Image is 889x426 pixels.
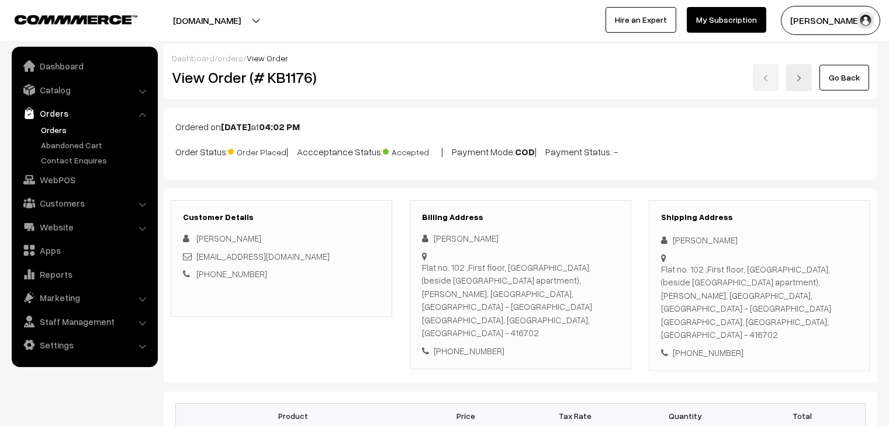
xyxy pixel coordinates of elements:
a: Marketing [15,287,154,308]
a: Reports [15,264,154,285]
a: Customers [15,193,154,214]
div: [PERSON_NAME] [661,233,858,247]
a: Hire an Expert [606,7,676,33]
a: Orders [38,124,154,136]
span: [PERSON_NAME] [196,233,261,243]
a: Contact Enquires [38,154,154,166]
a: Dashboard [15,55,154,76]
h3: Customer Details [183,212,380,222]
div: [PHONE_NUMBER] [661,346,858,359]
img: COMMMERCE [15,15,137,24]
a: [PHONE_NUMBER] [196,268,267,279]
a: [EMAIL_ADDRESS][DOMAIN_NAME] [196,251,330,261]
div: [PHONE_NUMBER] [422,344,619,358]
a: WebPOS [15,169,154,190]
a: orders [217,53,243,63]
p: Ordered on at [175,120,866,134]
a: COMMMERCE [15,12,117,26]
a: Staff Management [15,311,154,332]
b: [DATE] [221,121,251,132]
a: Abandoned Cart [38,139,154,151]
div: / / [172,52,869,64]
div: [PERSON_NAME] [422,232,619,245]
a: My Subscription [687,7,766,33]
a: Orders [15,103,154,124]
b: COD [515,146,535,158]
img: right-arrow.png [795,75,802,82]
a: Go Back [819,65,869,90]
a: Apps [15,240,154,261]
h3: Shipping Address [661,212,858,222]
button: [PERSON_NAME]… [781,6,880,35]
div: Flat no. 102 ,First floor, [GEOGRAPHIC_DATA], (beside [GEOGRAPHIC_DATA] apartment), [PERSON_NAME]... [422,261,619,340]
a: Dashboard [172,53,215,63]
h2: View Order (# KB1176) [172,68,393,86]
span: Order Placed [228,143,286,158]
a: Website [15,217,154,238]
a: Catalog [15,79,154,100]
span: View Order [247,53,288,63]
img: user [857,12,874,29]
button: [DOMAIN_NAME] [132,6,282,35]
a: Settings [15,334,154,355]
h3: Billing Address [422,212,619,222]
p: Order Status: | Accceptance Status: | Payment Mode: | Payment Status: - [175,143,866,159]
div: Flat no. 102 ,First floor, [GEOGRAPHIC_DATA], (beside [GEOGRAPHIC_DATA] apartment), [PERSON_NAME]... [661,263,858,341]
b: 04:02 PM [259,121,300,132]
span: Accepted [383,143,441,158]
